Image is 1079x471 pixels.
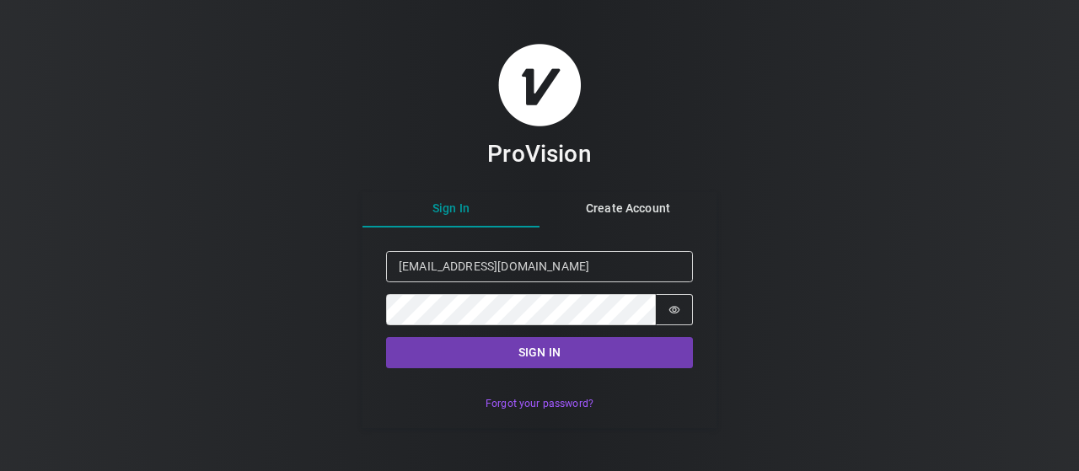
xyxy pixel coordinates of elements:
[656,294,693,325] button: Show password
[386,337,693,368] button: Sign in
[362,190,539,227] button: Sign In
[386,251,693,282] input: Email
[476,392,602,416] button: Forgot your password?
[487,139,591,169] h3: ProVision
[539,190,717,227] button: Create Account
